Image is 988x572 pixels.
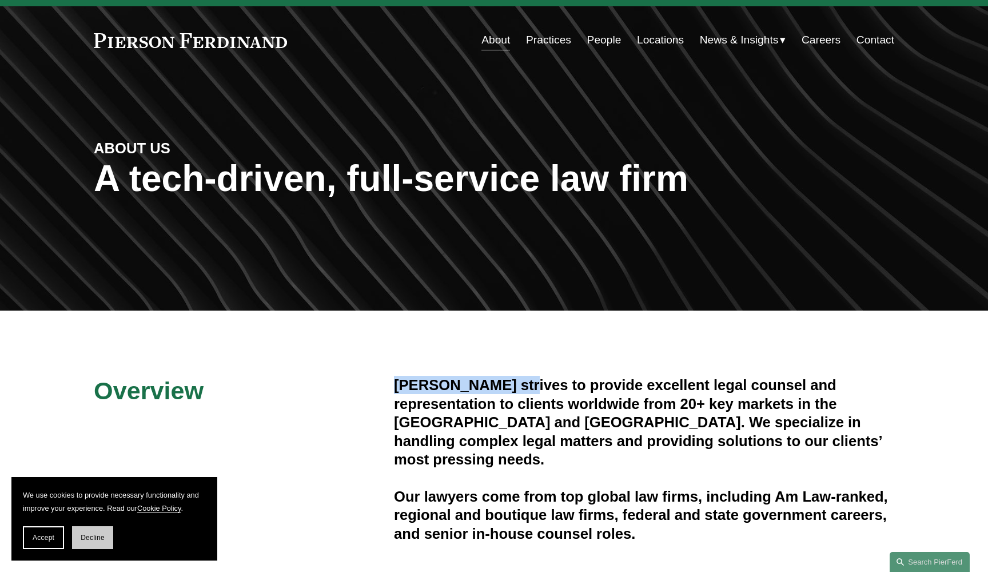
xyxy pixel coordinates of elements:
[94,158,894,200] h1: A tech-driven, full-service law firm
[700,29,786,51] a: folder dropdown
[394,487,894,543] h4: Our lawyers come from top global law firms, including Am Law-ranked, regional and boutique law fi...
[700,30,779,50] span: News & Insights
[81,534,105,542] span: Decline
[11,477,217,561] section: Cookie banner
[394,376,894,468] h4: [PERSON_NAME] strives to provide excellent legal counsel and representation to clients worldwide ...
[856,29,894,51] a: Contact
[72,526,113,549] button: Decline
[33,534,54,542] span: Accept
[890,552,970,572] a: Search this site
[802,29,840,51] a: Careers
[23,488,206,515] p: We use cookies to provide necessary functionality and improve your experience. Read our .
[94,377,204,404] span: Overview
[587,29,622,51] a: People
[23,526,64,549] button: Accept
[137,504,181,513] a: Cookie Policy
[481,29,510,51] a: About
[637,29,684,51] a: Locations
[94,140,170,156] strong: ABOUT US
[526,29,571,51] a: Practices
